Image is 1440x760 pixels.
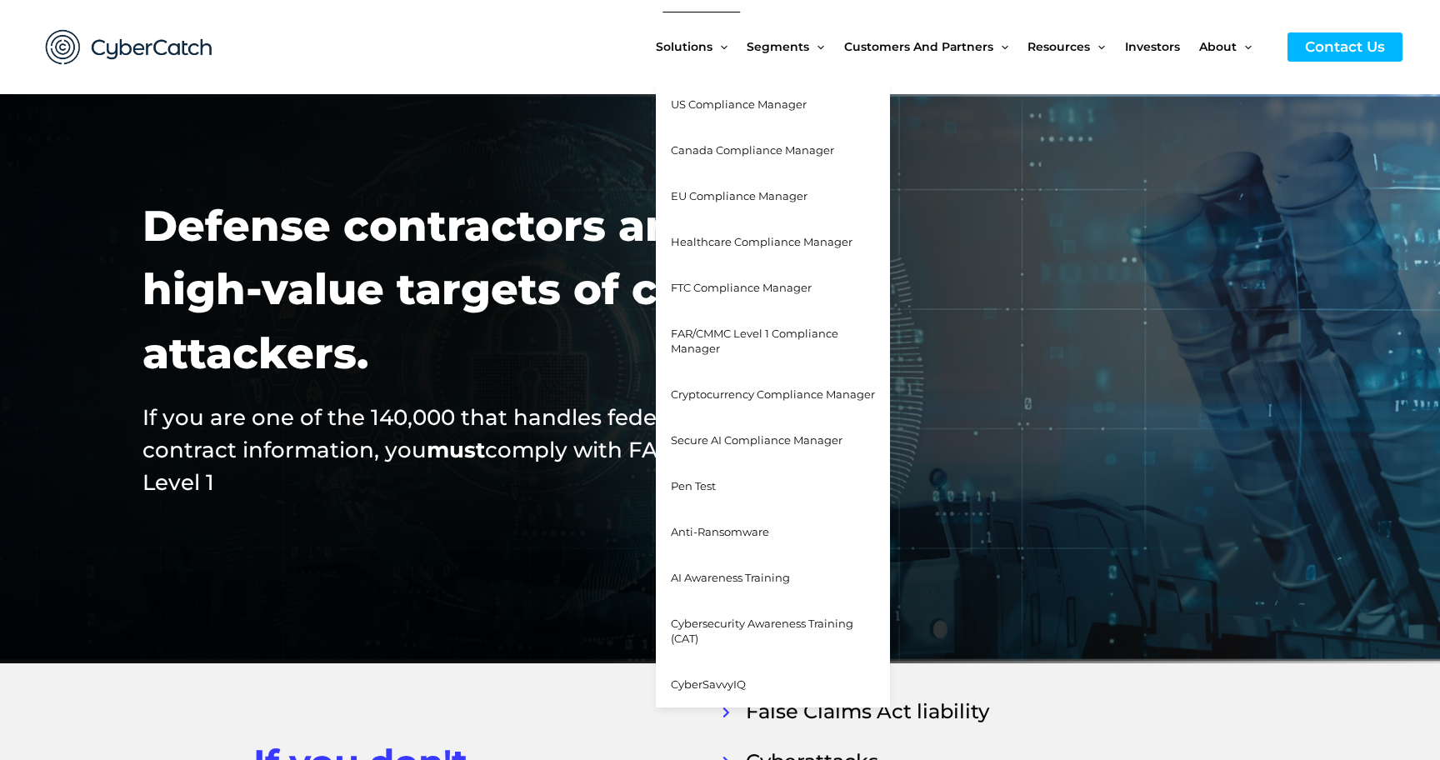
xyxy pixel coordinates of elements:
[656,219,890,265] a: Healthcare Compliance Manager
[656,173,890,219] a: EU Compliance Manager
[671,433,842,447] span: Secure AI Compliance Manager
[656,417,890,463] a: Secure AI Compliance Manager
[671,479,716,492] span: Pen Test
[1027,12,1090,82] span: Resources
[671,677,746,691] span: CyberSavvyIQ
[656,311,890,372] a: FAR/CMMC Level 1 Compliance Manager
[29,12,229,82] img: CyberCatch
[656,372,890,417] a: Cryptocurrency Compliance Manager
[1199,12,1237,82] span: About
[993,12,1008,82] span: Menu Toggle
[1090,12,1105,82] span: Menu Toggle
[671,189,807,202] span: EU Compliance Manager
[747,12,809,82] span: Segments
[656,12,712,82] span: Solutions
[671,143,834,157] span: Canada Compliance Manager
[656,82,890,127] a: US Compliance Manager
[809,12,824,82] span: Menu Toggle
[671,281,812,294] span: FTC Compliance Manager
[656,509,890,555] a: Anti-Ransomware
[656,463,890,509] a: Pen Test
[671,235,852,248] span: Healthcare Compliance Manager
[1237,12,1252,82] span: Menu Toggle
[427,437,485,463] b: must
[844,12,993,82] span: Customers and Partners
[712,12,727,82] span: Menu Toggle
[671,571,790,584] span: AI Awareness Training
[1125,12,1180,82] span: Investors
[656,555,890,601] a: AI Awareness Training
[742,702,989,722] span: False Claims Act liability
[671,617,853,646] span: Cybersecurity Awareness Training (CAT)
[656,662,890,707] a: CyberSavvyIQ
[671,97,807,111] span: US Compliance Manager
[671,525,769,538] span: Anti-Ransomware
[142,194,782,386] h2: Defense contractors are high-value targets of cyber attackers.
[656,265,890,311] a: FTC Compliance Manager
[671,387,875,401] span: Cryptocurrency Compliance Manager
[656,12,1271,82] nav: Site Navigation: New Main Menu
[1287,32,1402,62] a: Contact Us
[142,402,782,499] h2: If you are one of the 140,000 that handles federal contract information, you comply with FAR/CMMC...
[656,127,890,173] a: Canada Compliance Manager
[1125,12,1199,82] a: Investors
[656,601,890,662] a: Cybersecurity Awareness Training (CAT)
[671,327,838,356] span: FAR/CMMC Level 1 Compliance Manager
